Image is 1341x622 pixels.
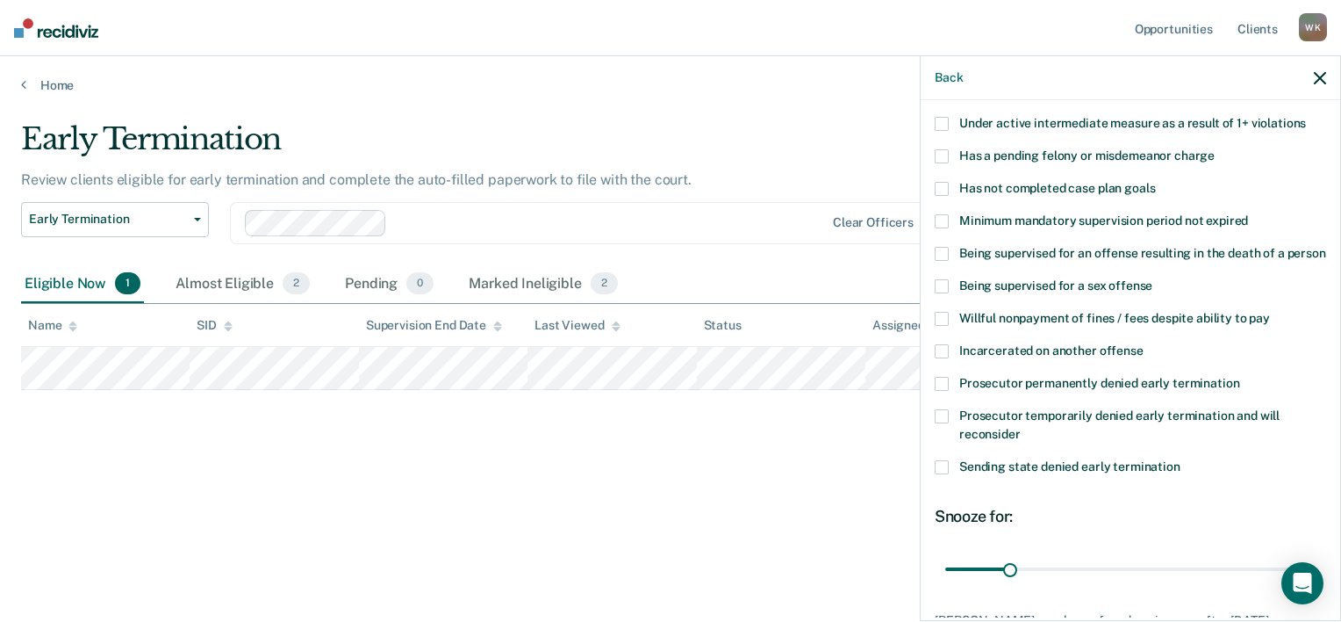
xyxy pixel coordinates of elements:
[872,318,955,333] div: Assigned to
[833,215,914,230] div: Clear officers
[959,344,1144,358] span: Incarcerated on another offense
[959,409,1280,441] span: Prosecutor temporarily denied early termination and will reconsider
[406,272,434,295] span: 0
[959,213,1248,228] span: Minimum mandatory supervision period not expired
[341,265,437,304] div: Pending
[959,246,1326,260] span: Being supervised for an offense resulting in the death of a person
[21,265,144,304] div: Eligible Now
[591,272,618,295] span: 2
[935,70,963,85] button: Back
[465,265,621,304] div: Marked Ineligible
[21,121,1027,171] div: Early Termination
[283,272,310,295] span: 2
[935,507,1326,526] div: Snooze for:
[959,181,1155,195] span: Has not completed case plan goals
[959,459,1180,474] span: Sending state denied early termination
[14,18,98,38] img: Recidiviz
[172,265,313,304] div: Almost Eligible
[534,318,620,333] div: Last Viewed
[21,77,1320,93] a: Home
[959,116,1306,130] span: Under active intermediate measure as a result of 1+ violations
[197,318,233,333] div: SID
[704,318,742,333] div: Status
[959,148,1215,163] span: Has a pending felony or misdemeanor charge
[1299,13,1327,41] div: W K
[21,171,692,188] p: Review clients eligible for early termination and complete the auto-filled paperwork to file with...
[115,272,140,295] span: 1
[28,318,77,333] div: Name
[959,311,1270,325] span: Willful nonpayment of fines / fees despite ability to pay
[959,376,1239,390] span: Prosecutor permanently denied early termination
[29,212,187,227] span: Early Termination
[366,318,502,333] div: Supervision End Date
[959,278,1152,293] span: Being supervised for a sex offense
[1281,562,1323,604] div: Open Intercom Messenger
